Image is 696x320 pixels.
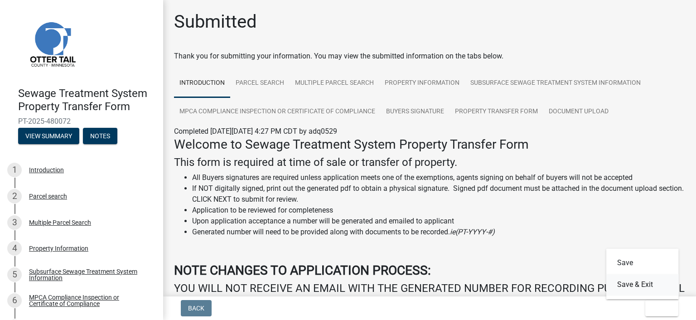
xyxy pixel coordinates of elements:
[192,216,685,227] li: Upon application acceptance a number will be generated and emailed to applicant
[174,127,337,136] span: Completed [DATE][DATE] 4:27 PM CDT by adq0529
[230,69,290,98] a: Parcel search
[29,219,91,226] div: Multiple Parcel Search
[192,227,685,238] li: Generated number will need to be provided along with documents to be recorded.
[83,128,117,144] button: Notes
[29,245,88,252] div: Property Information
[7,163,22,177] div: 1
[18,10,86,78] img: Otter Tail County, Minnesota
[192,183,685,205] li: If NOT digitally signed, print out the generated pdf to obtain a physical signature. Signed pdf d...
[7,293,22,308] div: 6
[192,205,685,216] li: Application to be reviewed for completeness
[379,69,465,98] a: Property Information
[7,189,22,204] div: 2
[174,97,381,126] a: MPCA Compliance Inspection or Certificate of Compliance
[174,137,685,152] h3: Welcome to Sewage Treatment System Property Transfer Form
[181,300,212,316] button: Back
[18,117,145,126] span: PT-2025-480072
[188,305,204,312] span: Back
[18,87,156,113] h4: Sewage Treatment System Property Transfer Form
[7,215,22,230] div: 3
[606,252,679,274] button: Save
[450,228,495,236] i: ie(PT-YYYY-#)
[29,268,149,281] div: Subsurface Sewage Treatment System Information
[29,193,67,199] div: Parcel search
[29,294,149,307] div: MPCA Compliance Inspection or Certificate of Compliance
[174,263,431,278] strong: NOTE CHANGES TO APPLICATION PROCESS:
[18,128,79,144] button: View Summary
[290,69,379,98] a: Multiple Parcel Search
[645,300,678,316] button: Exit
[174,11,257,33] h1: Submitted
[174,51,685,62] div: Thank you for submitting your information. You may view the submitted information on the tabs below.
[7,267,22,282] div: 5
[7,241,22,256] div: 4
[192,172,685,183] li: All Buyers signatures are required unless application meets one of the exemptions, agents signing...
[29,167,64,173] div: Introduction
[606,274,679,296] button: Save & Exit
[174,69,230,98] a: Introduction
[543,97,614,126] a: Document Upload
[83,133,117,140] wm-modal-confirm: Notes
[18,133,79,140] wm-modal-confirm: Summary
[652,305,666,312] span: Exit
[606,248,679,299] div: Exit
[381,97,449,126] a: Buyers Signature
[449,97,543,126] a: Property Transfer Form
[174,156,685,169] h4: This form is required at time of sale or transfer of property.
[465,69,646,98] a: Subsurface Sewage Treatment System Information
